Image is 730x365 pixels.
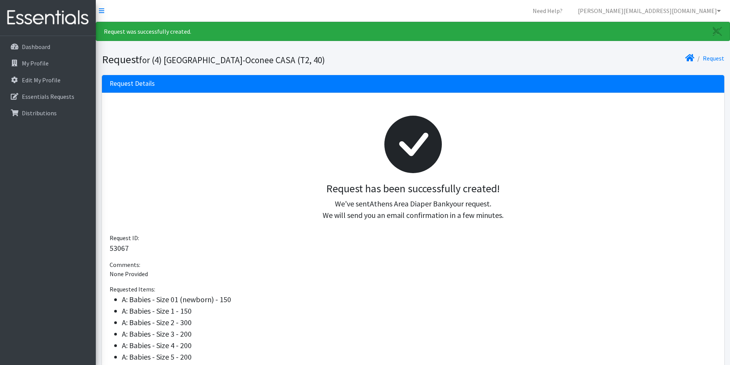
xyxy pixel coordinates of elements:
[3,5,93,31] img: HumanEssentials
[22,43,50,51] p: Dashboard
[96,22,730,41] div: Request was successfully created.
[116,182,710,195] h3: Request has been successfully created!
[122,294,717,305] li: A: Babies - Size 01 (newborn) - 150
[110,234,139,242] span: Request ID:
[116,198,710,221] p: We've sent your request. We will send you an email confirmation in a few minutes.
[122,351,717,363] li: A: Babies - Size 5 - 200
[122,328,717,340] li: A: Babies - Size 3 - 200
[3,56,93,71] a: My Profile
[3,89,93,104] a: Essentials Requests
[110,242,717,254] p: 53067
[3,105,93,121] a: Distributions
[3,72,93,88] a: Edit My Profile
[110,261,140,268] span: Comments:
[110,80,155,88] h3: Request Details
[705,22,730,41] a: Close
[122,340,717,351] li: A: Babies - Size 4 - 200
[139,54,325,65] small: for (4) [GEOGRAPHIC_DATA]-Oconee CASA (T2, 40)
[22,93,74,100] p: Essentials Requests
[110,285,155,293] span: Requested Items:
[370,199,449,208] span: Athens Area Diaper Bank
[122,317,717,328] li: A: Babies - Size 2 - 300
[703,54,724,62] a: Request
[122,305,717,317] li: A: Babies - Size 1 - 150
[22,76,61,84] p: Edit My Profile
[3,39,93,54] a: Dashboard
[22,59,49,67] p: My Profile
[110,270,148,278] span: None Provided
[527,3,569,18] a: Need Help?
[22,109,57,117] p: Distributions
[572,3,727,18] a: [PERSON_NAME][EMAIL_ADDRESS][DOMAIN_NAME]
[102,53,410,66] h1: Request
